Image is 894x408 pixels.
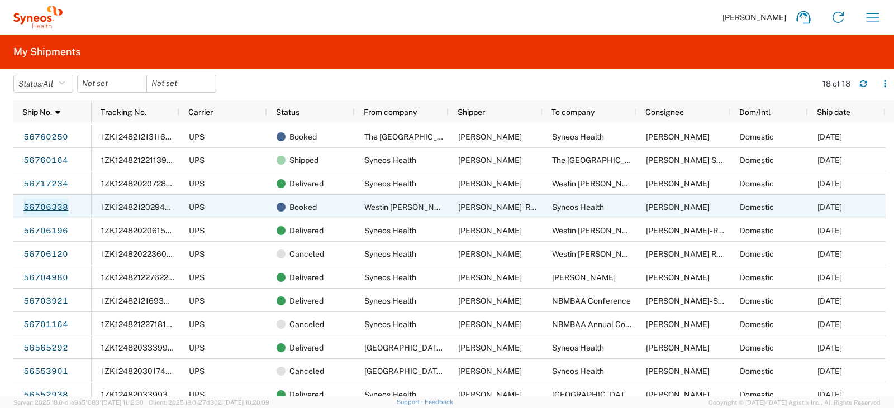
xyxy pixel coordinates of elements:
span: Syneos Health [552,203,604,212]
span: 08/20/2025 [817,390,842,399]
span: Shipped [289,148,318,172]
span: Westin Raleigh Durham [364,203,454,212]
span: Canceled [289,359,324,383]
span: 1ZK124820223604664 [101,249,187,258]
span: 1ZK124821213116469 [101,132,180,141]
span: Terry Gannon Syneos Health GSK Blujepa [646,156,810,165]
span: Syneos Health [364,249,416,258]
span: Terry Gannon [458,132,522,141]
span: 09/03/2025 [817,226,842,235]
span: Syneos Health [552,367,604,376]
span: Delivered [289,172,324,195]
span: 1ZK124821227181943 [101,320,181,329]
span: Syneos Health [364,156,416,165]
span: Carrier [188,108,213,117]
span: 08/28/2025 [817,367,842,376]
a: 56706196 [23,222,69,240]
span: Krista Slowikowski [458,156,522,165]
span: Client: 2025.18.0-27d3021 [149,399,269,406]
a: 56552938 [23,386,69,404]
span: UPS [189,296,205,305]
span: 1ZK124820207284326 [101,179,186,188]
a: 56760164 [23,152,69,170]
span: UPS [189,179,205,188]
span: 1ZK124821202946459 [101,203,185,212]
input: Not set [78,75,146,92]
span: Newark Airport Marriott [364,367,444,376]
span: Booked [289,125,317,148]
span: 1ZK124820301741144 [101,367,182,376]
span: 1ZK124821221139910 [101,156,180,165]
span: To company [551,108,595,117]
span: Westin Raleigh Durham [552,179,641,188]
span: Krista Slowikowski [458,273,522,282]
span: 09/09/2025 [817,156,842,165]
a: 56553901 [23,363,69,381]
span: Delivered [289,219,324,242]
span: Copyright © [DATE]-[DATE] Agistix Inc., All Rights Reserved [708,397,881,407]
span: UPS [189,273,205,282]
span: UPS [189,320,205,329]
span: Syneos Health [552,132,604,141]
span: Krista Slowikowski [458,320,522,329]
span: Terry Gannon- RevMed [458,203,554,212]
span: Terry Gannon RevMed Interviews [646,249,779,258]
span: The Westin Atlanta Airport [364,132,459,141]
span: Krista Slowikowski [646,203,710,212]
span: Krista Slowikowski [646,132,710,141]
span: Ivy Roberston- Syneos Health Booth #1151 [646,296,809,305]
span: 09/18/2025 [817,132,842,141]
a: 56703921 [23,292,69,310]
h2: My Shipments [13,45,80,59]
a: Feedback [425,399,453,405]
span: Booked [289,195,317,219]
span: Domestic [740,320,774,329]
span: Server: 2025.18.0-d1e9a510831 [13,399,144,406]
a: 56704980 [23,269,69,287]
span: Domestic [740,132,774,141]
span: Domestic [740,343,774,352]
span: Ship date [817,108,850,117]
span: 1ZK124820206150436 [101,226,186,235]
span: Krista Slowikowski [458,390,522,399]
span: UPS [189,367,205,376]
span: Syneos Health [552,343,604,352]
span: Delivered [289,383,324,406]
span: Syneos Health [364,296,416,305]
span: Newark Airport Marriott [364,343,444,352]
span: NBMBAA Annual Conference & Expo [552,320,686,329]
span: Krista Slowikowski [458,226,522,235]
span: Lisa Kelly [458,367,522,376]
span: Tracking No. [101,108,146,117]
span: UPS [189,156,205,165]
a: 56706120 [23,246,69,263]
span: UPS [189,203,205,212]
span: Westin Raleigh Durham [552,226,641,235]
span: Syneos Health [364,273,416,282]
span: 1ZK124821216934230 [101,296,183,305]
span: Domestic [740,367,774,376]
span: Lisa Kelly [646,390,710,399]
span: Ship No. [22,108,52,117]
span: Canceled [289,242,324,266]
span: 09/03/2025 [817,320,842,329]
span: [DATE] 10:20:09 [224,399,269,406]
span: Status [276,108,299,117]
span: Shipper [458,108,485,117]
span: 09/11/2025 [817,203,842,212]
span: Syneos Health [364,179,416,188]
span: Canceled [289,313,324,336]
span: Terry Gannon [646,179,710,188]
span: 09/03/2025 [817,249,842,258]
a: 56565292 [23,339,69,357]
span: Tania Turner [646,273,710,282]
span: Domestic [740,226,774,235]
span: Dom/Intl [739,108,771,117]
span: UPS [189,390,205,399]
span: Consignee [645,108,684,117]
span: Domestic [740,156,774,165]
span: Terry Gannon- RevMed Interviews [646,226,781,235]
span: Domestic [740,179,774,188]
span: Domestic [740,273,774,282]
span: Krista Slowikowski [646,367,710,376]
